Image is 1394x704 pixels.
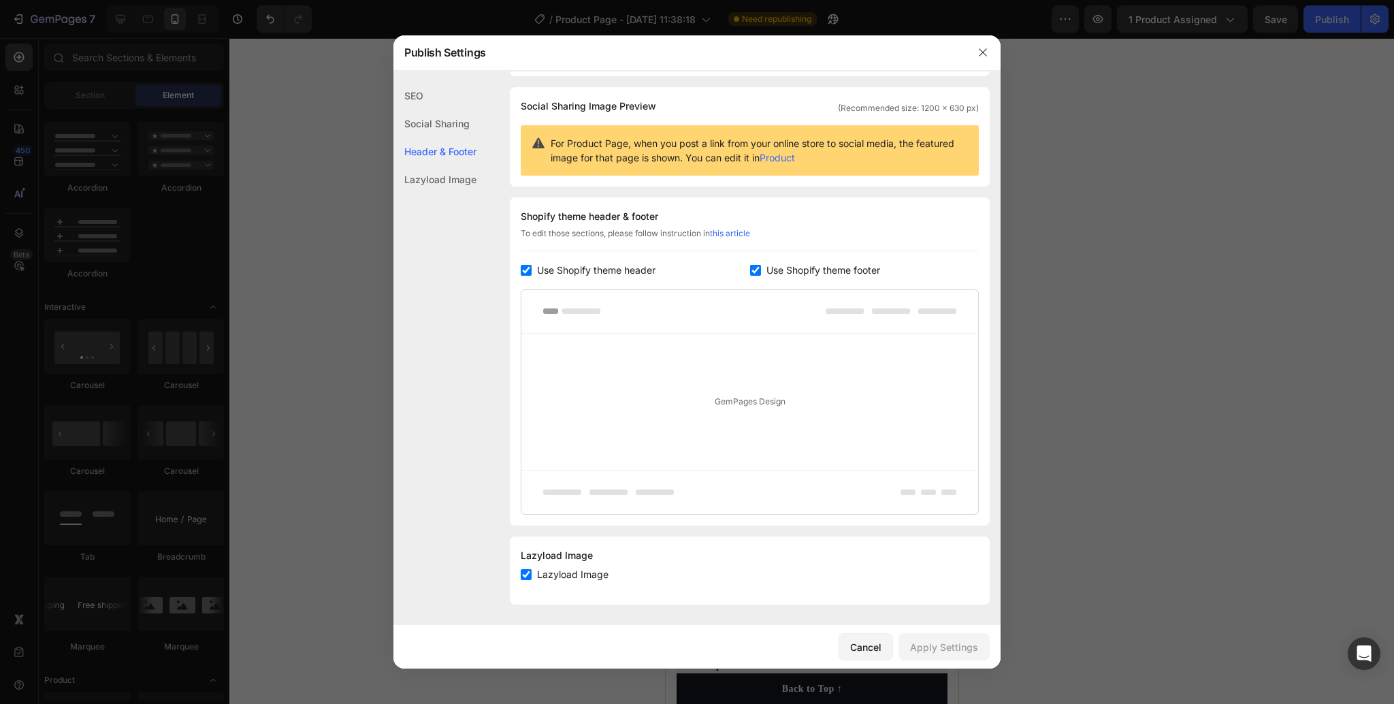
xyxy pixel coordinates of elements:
div: Apply Settings [910,640,978,654]
p: Bursting with protein, vitamins, and minerals [25,554,231,571]
strong: -[PERSON_NAME] [131,378,219,388]
p: "My dog absolutely loves this food! It's clear that the taste and quality are top-notch." [18,357,274,391]
div: GemPages Design [521,334,978,470]
div: Lazyload Image [393,165,476,193]
h1: Set Manicure 24 pcs [10,418,282,451]
p: 22,500+ Happy Customers [125,404,221,417]
div: Back to Top ↑ [116,643,177,658]
span: iPhone 15 Pro Max ( 430 px) [86,7,194,20]
div: Cancel [850,640,881,654]
span: Lazyload Image [537,566,609,583]
span: Social Sharing Image Preview [521,98,656,114]
span: (Recommended size: 1200 x 630 px) [838,102,979,114]
button: Add to cart [10,460,282,490]
a: Product [760,152,795,163]
div: Social Sharing [393,110,476,138]
div: Open Intercom Messenger [1348,637,1380,670]
button: Carousel Back Arrow [21,195,37,212]
p: Perfect for sensitive tummies [25,502,231,519]
div: Header & Footer [393,138,476,165]
div: Add to cart [121,468,172,482]
span: Use Shopify theme footer [766,262,880,278]
button: Cancel [839,633,893,660]
p: 22,500+ Happy Customers [195,37,307,54]
div: Shopify theme header & footer [521,208,979,225]
div: Lazyload Image [521,547,979,564]
p: Supercharge immunity System [25,528,231,545]
img: Gray helmet for bikers [10,67,282,340]
p: Description [22,620,74,635]
div: SEO [393,82,476,110]
span: Use Shopify theme header [537,262,655,278]
div: To edit those sections, please follow instruction in [521,227,979,251]
div: Publish Settings [393,35,965,70]
button: Carousel Next Arrow [255,195,272,212]
p: Supports strong muscles, increases bone strength [25,580,231,597]
span: For Product Page, when you post a link from your online store to social media, the featured image... [551,136,968,165]
a: this article [710,228,750,238]
p: 30 Day Guarantee [19,37,95,54]
button: Apply Settings [898,633,990,660]
button: Back to Top ↑ [11,635,282,666]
